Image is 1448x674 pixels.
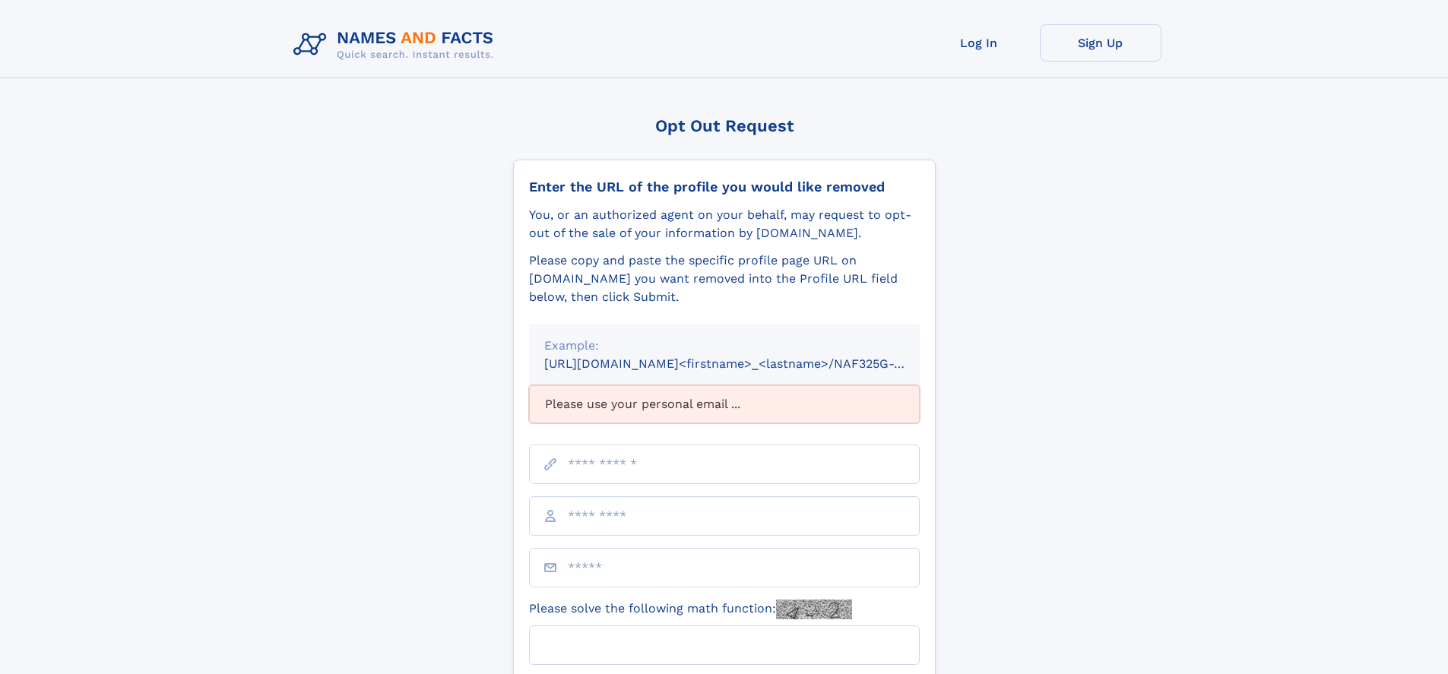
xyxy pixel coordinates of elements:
div: Example: [544,337,905,355]
div: Enter the URL of the profile you would like removed [529,179,920,195]
img: Logo Names and Facts [287,24,506,65]
a: Sign Up [1040,24,1161,62]
div: Please copy and paste the specific profile page URL on [DOMAIN_NAME] you want removed into the Pr... [529,252,920,306]
label: Please solve the following math function: [529,600,852,619]
div: Opt Out Request [513,116,936,135]
div: You, or an authorized agent on your behalf, may request to opt-out of the sale of your informatio... [529,206,920,242]
small: [URL][DOMAIN_NAME]<firstname>_<lastname>/NAF325G-xxxxxxxx [544,356,949,371]
div: Please use your personal email ... [529,385,920,423]
a: Log In [918,24,1040,62]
